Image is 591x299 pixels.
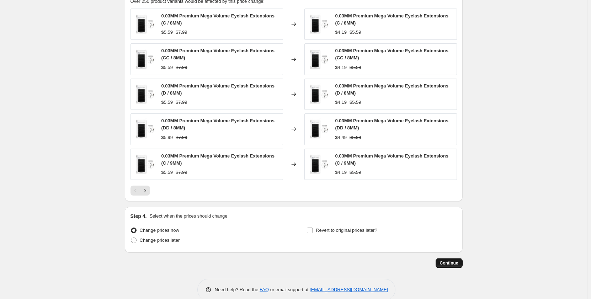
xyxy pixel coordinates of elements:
[161,83,275,96] span: 0.03MM Premium Mega Volume Eyelash Extensions (D / 8MM)
[134,154,156,175] img: 0-03mm-premium-mega-volume-eyelash-extensions_80x.jpg
[335,48,448,60] span: 0.03MM Premium Mega Volume Eyelash Extensions (CC / 8MM)
[134,84,156,105] img: 0-03mm-premium-mega-volume-eyelash-extensions_80x.jpg
[161,13,275,26] span: 0.03MM Premium Mega Volume Eyelash Extensions (C / 8MM)
[350,100,361,105] span: $5.59
[161,170,173,175] span: $5.59
[335,135,347,140] span: $4.49
[440,260,458,266] span: Continue
[176,135,187,140] span: $7.99
[350,65,361,70] span: $5.59
[316,228,377,233] span: Revert to original prices later?
[335,30,347,35] span: $4.19
[350,135,361,140] span: $5.99
[176,100,187,105] span: $7.99
[335,153,448,166] span: 0.03MM Premium Mega Volume Eyelash Extensions (C / 9MM)
[131,186,150,196] nav: Pagination
[335,83,448,96] span: 0.03MM Premium Mega Volume Eyelash Extensions (D / 8MM)
[308,84,330,105] img: 0-03mm-premium-mega-volume-eyelash-extensions_80x.jpg
[335,100,347,105] span: $4.19
[161,135,173,140] span: $5.99
[215,287,260,292] span: Need help? Read the
[161,100,173,105] span: $5.59
[140,186,150,196] button: Next
[308,14,330,35] img: 0-03mm-premium-mega-volume-eyelash-extensions_80x.jpg
[134,14,156,35] img: 0-03mm-premium-mega-volume-eyelash-extensions_80x.jpg
[310,287,388,292] a: [EMAIL_ADDRESS][DOMAIN_NAME]
[335,118,448,130] span: 0.03MM Premium Mega Volume Eyelash Extensions (DD / 8MM)
[308,118,330,140] img: 0-03mm-premium-mega-volume-eyelash-extensions_80x.jpg
[176,170,187,175] span: $7.99
[269,287,310,292] span: or email support at
[436,258,463,268] button: Continue
[308,154,330,175] img: 0-03mm-premium-mega-volume-eyelash-extensions_80x.jpg
[134,118,156,140] img: 0-03mm-premium-mega-volume-eyelash-extensions_80x.jpg
[335,13,448,26] span: 0.03MM Premium Mega Volume Eyelash Extensions (C / 8MM)
[161,48,275,60] span: 0.03MM Premium Mega Volume Eyelash Extensions (CC / 8MM)
[260,287,269,292] a: FAQ
[140,237,180,243] span: Change prices later
[335,170,347,175] span: $4.19
[140,228,179,233] span: Change prices now
[335,65,347,70] span: $4.19
[149,213,227,220] p: Select when the prices should change
[176,30,187,35] span: $7.99
[176,65,187,70] span: $7.99
[161,118,275,130] span: 0.03MM Premium Mega Volume Eyelash Extensions (DD / 8MM)
[161,65,173,70] span: $5.59
[131,213,147,220] h2: Step 4.
[161,153,275,166] span: 0.03MM Premium Mega Volume Eyelash Extensions (C / 9MM)
[161,30,173,35] span: $5.59
[134,49,156,70] img: 0-03mm-premium-mega-volume-eyelash-extensions_80x.jpg
[350,30,361,35] span: $5.59
[308,49,330,70] img: 0-03mm-premium-mega-volume-eyelash-extensions_80x.jpg
[350,170,361,175] span: $5.59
